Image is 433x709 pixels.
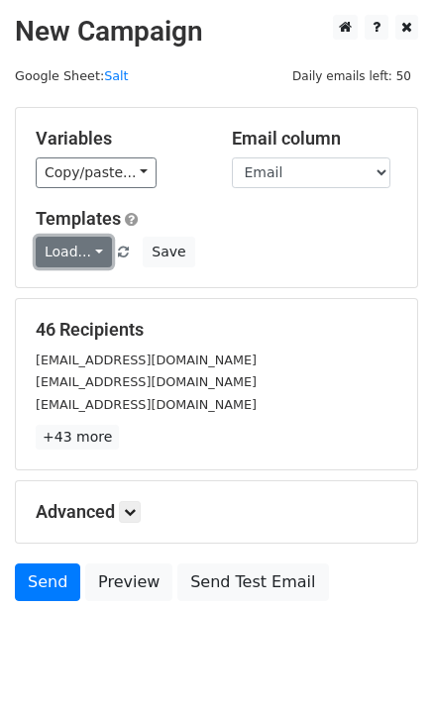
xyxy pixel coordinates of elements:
h5: Advanced [36,501,397,523]
a: Send [15,563,80,601]
a: Copy/paste... [36,157,157,188]
small: [EMAIL_ADDRESS][DOMAIN_NAME] [36,374,257,389]
a: Templates [36,208,121,229]
a: Load... [36,237,112,267]
a: Salt [104,68,128,83]
button: Save [143,237,194,267]
h5: Email column [232,128,398,150]
a: Daily emails left: 50 [285,68,418,83]
h2: New Campaign [15,15,418,49]
h5: 46 Recipients [36,319,397,341]
span: Daily emails left: 50 [285,65,418,87]
a: Preview [85,563,172,601]
a: +43 more [36,425,119,450]
small: [EMAIL_ADDRESS][DOMAIN_NAME] [36,397,257,412]
iframe: Chat Widget [334,614,433,709]
small: [EMAIL_ADDRESS][DOMAIN_NAME] [36,353,257,367]
h5: Variables [36,128,202,150]
small: Google Sheet: [15,68,129,83]
a: Send Test Email [177,563,328,601]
